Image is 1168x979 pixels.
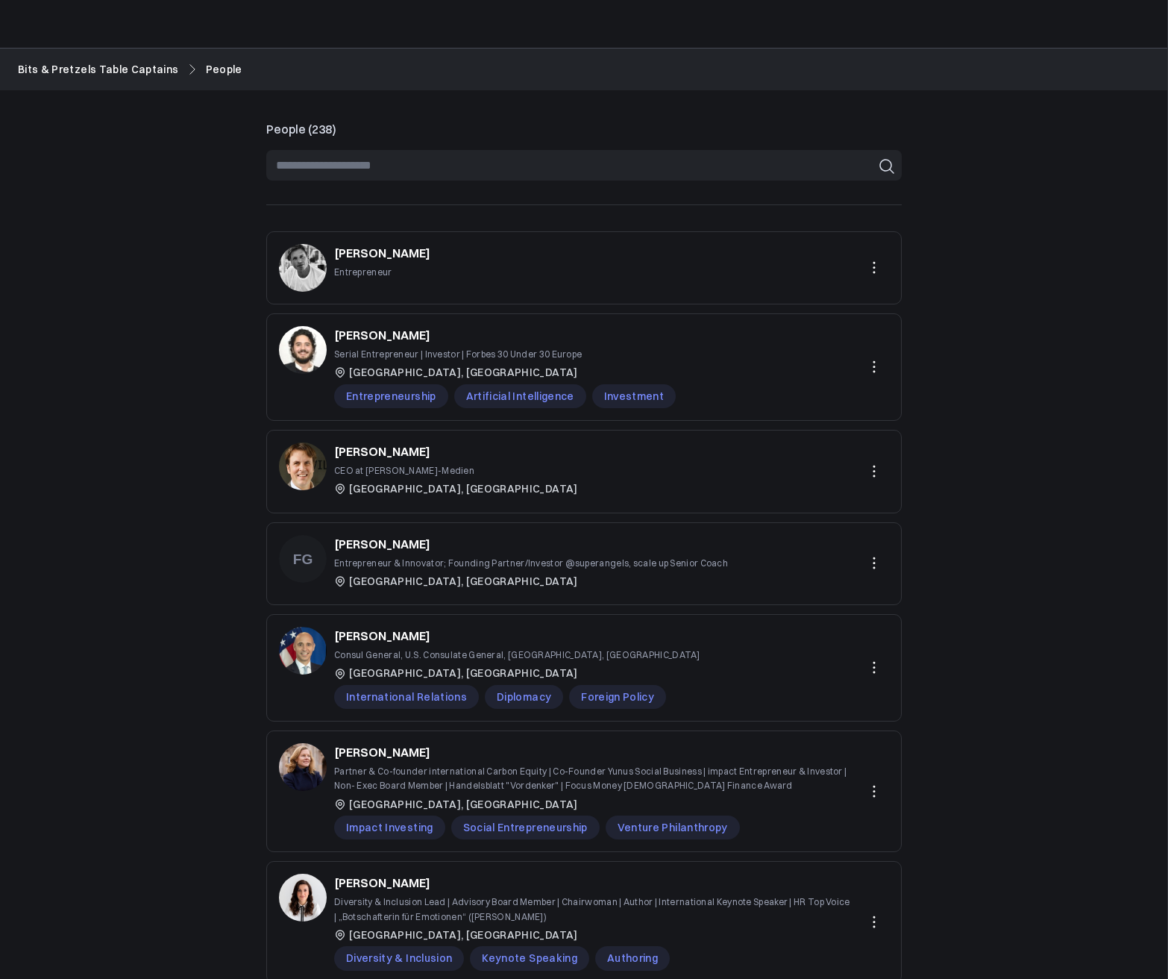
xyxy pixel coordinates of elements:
span: [GEOGRAPHIC_DATA], [GEOGRAPHIC_DATA] [349,364,578,381]
img: 181d44d3e9e93cea35ac9a8a949a3d6a360fcbab.jpg [279,244,327,292]
span: [GEOGRAPHIC_DATA], [GEOGRAPHIC_DATA] [349,665,578,681]
p: Diversity & Inclusion Lead | Advisory Board Member | Chairwoman | Author | International Keynote ... [334,895,853,923]
span: [GEOGRAPHIC_DATA], [GEOGRAPHIC_DATA] [349,927,578,943]
span: Keynote Speaking [470,946,589,970]
a: [PERSON_NAME] [334,442,430,460]
span: International Relations [334,685,479,709]
img: d5b836bd7d942caf6bee2cefbd3a1c8df681f6be.jpg [279,743,327,791]
span: Social Entrepreneurship [451,816,600,839]
span: Artificial Intelligence [454,384,586,408]
p: Serial Entrepreneur | Investor | Forbes 30 Under 30 Europe [334,347,676,361]
p: CEO at [PERSON_NAME]-Medien [334,463,578,478]
img: e05fdfdca70fa0011c32e5a41a2f883565fbdcab.jpg [279,326,327,374]
p: Consul General, U.S. Consulate General, [GEOGRAPHIC_DATA], [GEOGRAPHIC_DATA] [334,648,700,662]
img: e45473740dc23c39361ae9ff900f0ab00893a4bb.jpg [279,874,327,922]
span: [GEOGRAPHIC_DATA], [GEOGRAPHIC_DATA] [349,481,578,497]
a: [PERSON_NAME] [334,326,430,344]
img: FG [279,535,327,583]
a: Bits & Pretzels Table Captains [18,61,179,78]
span: [GEOGRAPHIC_DATA], [GEOGRAPHIC_DATA] [349,573,578,589]
span: Venture Philanthropy [606,816,740,839]
span: Impact Investing [334,816,445,839]
p: Partner & Co-founder international Carbon Equity | Co-Founder Yunus Social Business | impact Entr... [334,764,853,792]
a: People [206,61,242,78]
nav: Breadcrumb [18,61,1150,78]
span: Foreign Policy [569,685,666,709]
span: Authoring [595,946,670,970]
p: Entrepreneur [334,265,430,279]
img: 3f97ad4a0fa0419950c773a7cb01cf7fa8c74bd6.jpg [279,442,327,490]
span: Investment [592,384,676,408]
a: [PERSON_NAME] [334,874,430,892]
p: Entrepreneur & Innovator; Founding Partner/Investor @superangels, scale up Senior Coach [334,556,728,570]
span: Entrepreneurship [334,384,448,408]
a: [PERSON_NAME] [334,627,430,645]
a: [PERSON_NAME] [334,535,430,553]
img: d737a5a18bfbcb81ab910c4b5180599faada0787.jpg [279,627,327,675]
span: Diversity & Inclusion [334,946,464,970]
span: Diplomacy [485,685,563,709]
span: [GEOGRAPHIC_DATA], [GEOGRAPHIC_DATA] [349,796,578,813]
p: People (238) [266,120,902,138]
a: [PERSON_NAME] [334,743,430,761]
a: [PERSON_NAME] [334,244,430,262]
